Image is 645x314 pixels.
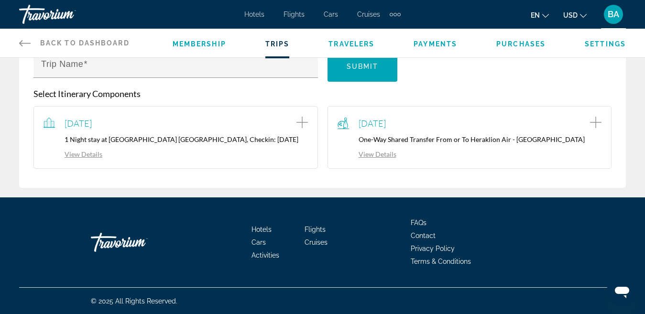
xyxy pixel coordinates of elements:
[608,10,619,19] span: BA
[590,116,601,130] button: Add item to trip
[607,276,637,306] iframe: Кнопка запуска окна обмена сообщениями
[251,251,279,259] a: Activities
[41,59,83,69] mat-label: Trip Name
[585,40,626,48] a: Settings
[328,40,374,48] a: Travelers
[496,40,546,48] a: Purchases
[305,226,326,233] a: Flights
[91,297,177,305] span: © 2025 All Rights Reserved.
[284,11,305,18] a: Flights
[265,40,290,48] a: Trips
[91,228,186,257] a: Travorium
[251,226,272,233] a: Hotels
[411,245,455,252] a: Privacy Policy
[390,7,401,22] button: Extra navigation items
[65,118,92,129] span: [DATE]
[338,135,602,143] p: One-Way Shared Transfer From or To Heraklion Air - [GEOGRAPHIC_DATA]
[347,63,379,70] span: Submit
[44,150,102,158] a: View Details
[296,116,308,130] button: Add item to trip
[411,219,426,227] a: FAQs
[411,232,436,239] a: Contact
[601,4,626,24] button: User Menu
[324,11,338,18] a: Cars
[359,118,386,129] span: [DATE]
[40,39,130,47] span: Back to Dashboard
[414,40,457,48] a: Payments
[244,11,264,18] a: Hotels
[411,258,471,265] a: Terms & Conditions
[44,135,308,143] p: 1 Night stay at [GEOGRAPHIC_DATA] [GEOGRAPHIC_DATA], Checkin: [DATE]
[33,88,612,99] p: Select Itinerary Components
[531,11,540,19] span: en
[563,11,578,19] span: USD
[338,150,396,158] a: View Details
[173,40,226,48] a: Membership
[19,2,115,27] a: Travorium
[305,238,328,246] a: Cruises
[357,11,380,18] a: Cruises
[328,51,398,82] button: Submit
[19,29,130,57] a: Back to Dashboard
[251,238,266,246] a: Cars
[563,8,587,22] button: Change currency
[531,8,549,22] button: Change language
